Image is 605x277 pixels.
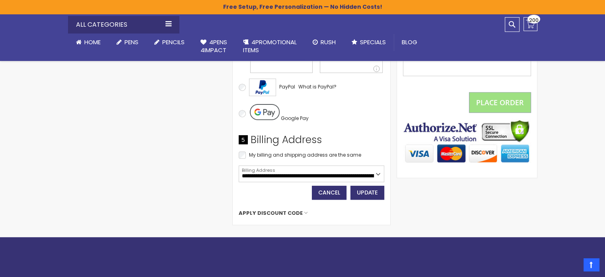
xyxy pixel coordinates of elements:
[146,33,193,51] a: Pencils
[200,38,227,54] span: 4Pens 4impact
[239,133,384,151] div: Billing Address
[584,258,599,271] a: Top
[281,115,309,122] span: Google Pay
[321,38,336,46] span: Rush
[84,38,101,46] span: Home
[318,189,340,196] span: Cancel
[312,186,346,200] button: Cancel
[357,189,378,196] span: Update
[162,38,185,46] span: Pencils
[68,16,179,33] div: All Categories
[239,210,303,217] span: Apply Discount Code
[249,151,361,158] span: My billing and shipping address are the same
[249,79,276,96] img: Acceptance Mark
[125,38,138,46] span: Pens
[109,33,146,51] a: Pens
[279,83,295,90] span: PayPal
[305,33,344,51] a: Rush
[235,33,305,59] a: 4PROMOTIONALITEMS
[298,83,337,90] span: What is PayPal?
[402,38,417,46] span: Blog
[523,17,537,31] a: 200
[350,186,384,200] button: Update
[344,33,394,51] a: Specials
[243,38,297,54] span: 4PROMOTIONAL ITEMS
[394,33,425,51] a: Blog
[298,82,337,92] a: What is PayPal?
[529,16,539,24] span: 200
[360,38,386,46] span: Specials
[68,33,109,51] a: Home
[250,104,280,120] img: Pay with Google Pay
[193,33,235,59] a: 4Pens4impact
